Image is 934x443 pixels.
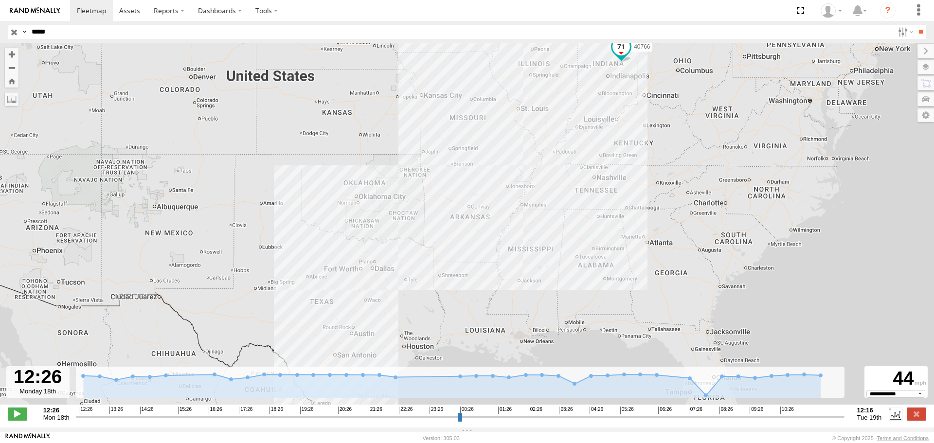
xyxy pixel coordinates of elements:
span: 02:26 [529,407,542,414]
label: Search Filter Options [894,25,915,39]
span: 18:26 [269,407,283,414]
a: Terms and Conditions [877,435,929,441]
span: 20:26 [338,407,352,414]
span: 04:26 [590,407,603,414]
span: 07:26 [689,407,702,414]
span: 08:26 [719,407,733,414]
button: Zoom out [5,61,18,74]
span: 10:26 [780,407,794,414]
span: 14:26 [140,407,154,414]
span: Tue 19th Aug 2025 [857,414,882,421]
span: 15:26 [178,407,192,414]
div: Caseta Laredo TX [817,3,845,18]
label: Close [907,408,926,420]
span: 23:26 [430,407,443,414]
div: 44 [866,368,926,390]
span: 12:26 [79,407,92,414]
span: 06:26 [658,407,672,414]
button: Zoom in [5,48,18,61]
div: © Copyright 2025 - [832,435,929,441]
span: 16:26 [209,407,222,414]
span: 19:26 [300,407,314,414]
span: 05:26 [620,407,634,414]
a: Visit our Website [5,433,50,443]
span: Mon 18th Aug 2025 [43,414,70,421]
span: 09:26 [750,407,763,414]
img: rand-logo.svg [10,7,60,14]
label: Search Query [20,25,28,39]
span: 01:26 [498,407,512,414]
strong: 12:16 [857,407,882,414]
span: 17:26 [239,407,252,414]
div: Version: 305.03 [423,435,460,441]
span: 03:26 [559,407,573,414]
span: 40766 [634,43,650,50]
span: 13:26 [109,407,123,414]
label: Play/Stop [8,408,27,420]
button: Zoom Home [5,74,18,88]
span: 21:26 [369,407,382,414]
span: 22:26 [399,407,413,414]
span: 00:26 [460,407,474,414]
i: ? [880,3,896,18]
strong: 12:26 [43,407,70,414]
label: Map Settings [917,108,934,122]
label: Measure [5,92,18,106]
